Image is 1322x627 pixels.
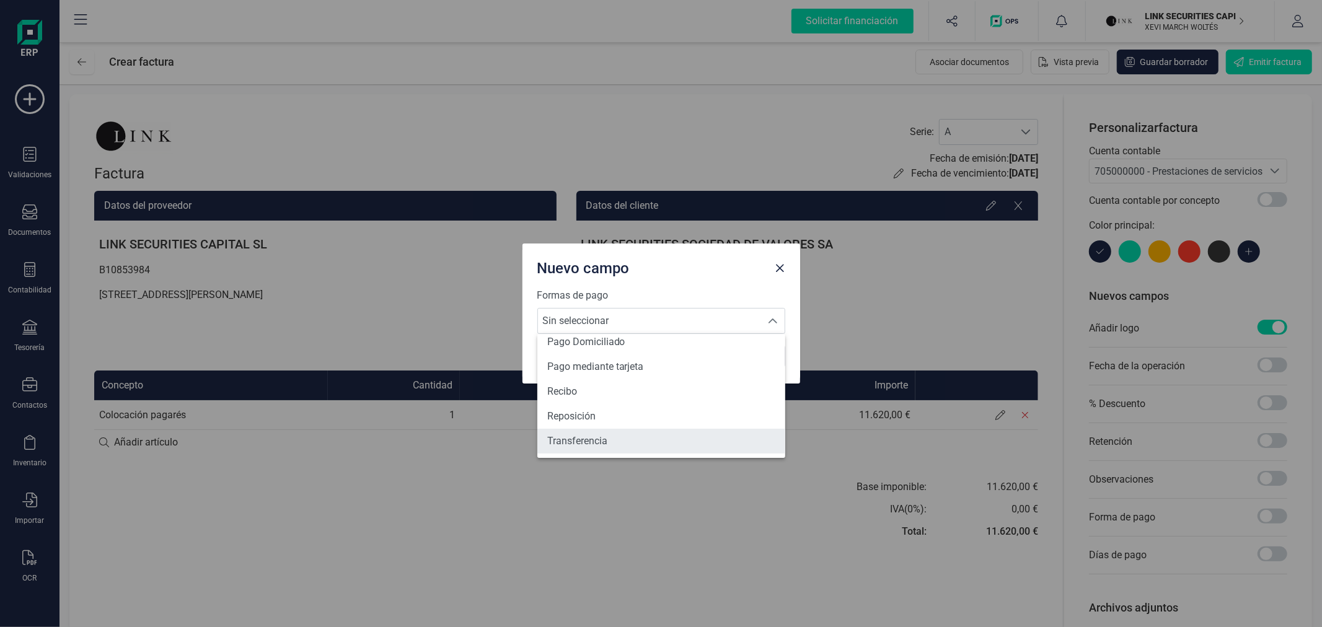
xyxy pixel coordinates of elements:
[537,288,785,303] label: Formas de pago
[537,330,785,354] li: Pago Domiciliado
[537,354,785,379] li: Pago mediante tarjeta
[547,384,577,399] span: Recibo
[547,409,596,424] span: Reposición
[538,309,761,333] span: Sin seleccionar
[532,253,770,278] div: Nuevo campo
[547,359,644,374] span: Pago mediante tarjeta
[547,335,625,349] span: Pago Domiciliado
[547,434,607,449] span: Transferencia
[537,379,785,404] li: Recibo
[537,404,785,429] li: Reposición
[770,258,790,278] button: Close
[761,309,785,333] div: Seleccione una forma de pago
[537,429,785,454] li: Transferencia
